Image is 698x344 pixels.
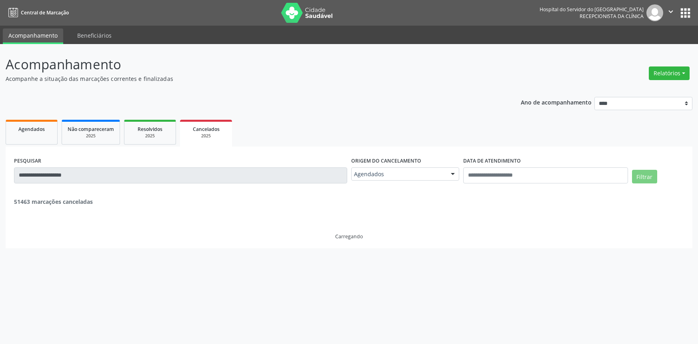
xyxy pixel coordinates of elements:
[463,155,521,167] label: DATA DE ATENDIMENTO
[14,155,41,167] label: PESQUISAR
[18,126,45,133] span: Agendados
[335,233,363,240] div: Carregando
[68,126,114,133] span: Não compareceram
[354,170,443,178] span: Agendados
[6,54,486,74] p: Acompanhamento
[14,198,93,205] strong: 51463 marcações canceladas
[521,97,592,107] p: Ano de acompanhamento
[678,6,692,20] button: apps
[580,13,644,20] span: Recepcionista da clínica
[663,4,678,21] button: 
[6,74,486,83] p: Acompanhe a situação das marcações correntes e finalizadas
[186,133,226,139] div: 2025
[68,133,114,139] div: 2025
[193,126,220,133] span: Cancelados
[21,9,69,16] span: Central de Marcação
[3,28,63,44] a: Acompanhamento
[649,66,690,80] button: Relatórios
[540,6,644,13] div: Hospital do Servidor do [GEOGRAPHIC_DATA]
[6,6,69,19] a: Central de Marcação
[632,170,657,183] button: Filtrar
[351,155,421,167] label: Origem do cancelamento
[130,133,170,139] div: 2025
[666,7,675,16] i: 
[646,4,663,21] img: img
[72,28,117,42] a: Beneficiários
[138,126,162,133] span: Resolvidos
